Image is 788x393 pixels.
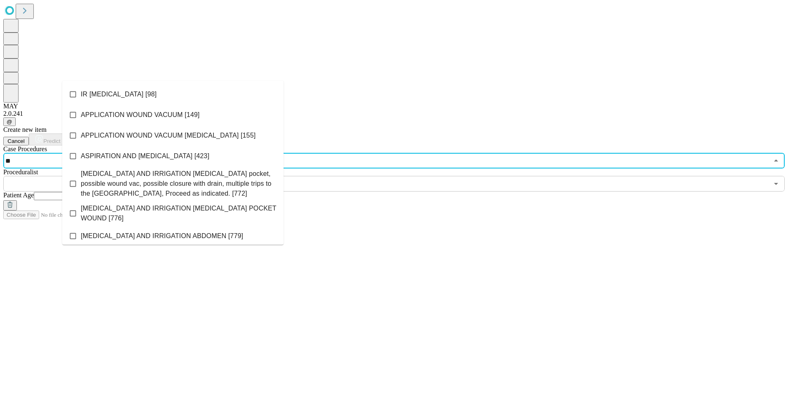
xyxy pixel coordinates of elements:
button: Cancel [3,137,29,145]
span: Create new item [3,126,47,133]
span: Cancel [7,138,25,144]
span: Predict [43,138,60,144]
div: 2.0.241 [3,110,785,117]
span: [MEDICAL_DATA] AND IRRIGATION [MEDICAL_DATA] pocket, possible wound vac, possible closure with dr... [81,169,277,199]
button: Predict [29,133,67,145]
button: @ [3,117,16,126]
span: APPLICATION WOUND VACUUM [149] [81,110,199,120]
span: @ [7,119,12,125]
div: MAY [3,103,785,110]
span: [MEDICAL_DATA] AND IRRIGATION ABDOMEN [779] [81,231,243,241]
span: ASPIRATION AND [MEDICAL_DATA] [423] [81,151,209,161]
span: Scheduled Procedure [3,145,47,152]
span: Patient Age [3,192,34,199]
button: Open [770,178,782,189]
button: Close [770,155,782,166]
span: Proceduralist [3,168,38,175]
span: [MEDICAL_DATA] AND IRRIGATION [MEDICAL_DATA] POCKET WOUND [776] [81,204,277,223]
span: APPLICATION WOUND VACUUM [MEDICAL_DATA] [155] [81,131,256,140]
span: IR [MEDICAL_DATA] [98] [81,89,157,99]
